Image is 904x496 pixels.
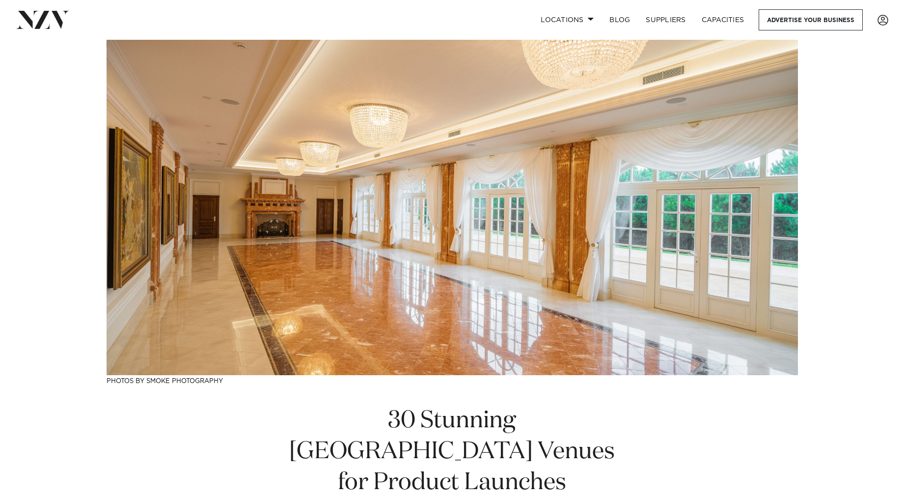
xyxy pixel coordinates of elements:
[16,11,69,28] img: nzv-logo.png
[638,9,693,30] a: SUPPLIERS
[107,40,798,375] img: 30 Stunning Auckland Venues for Product Launches
[533,9,602,30] a: Locations
[107,378,223,385] a: Photos by Smoke Photography
[602,9,638,30] a: BLOG
[759,9,863,30] a: Advertise your business
[694,9,752,30] a: Capacities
